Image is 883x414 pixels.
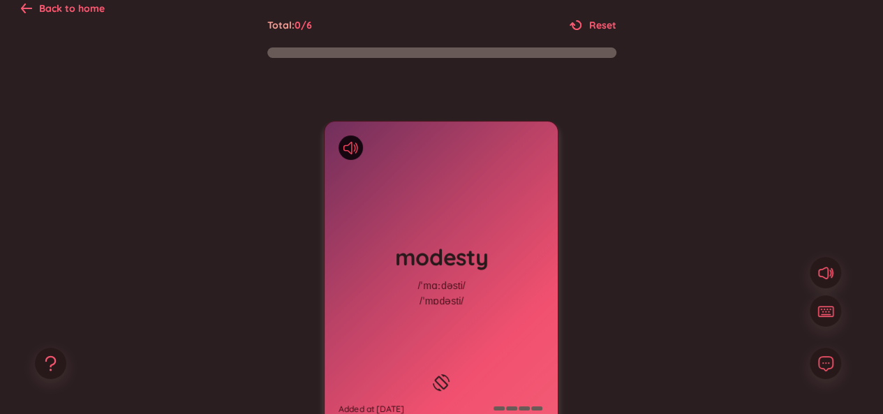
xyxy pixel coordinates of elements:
div: Back to home [39,1,105,16]
span: 0 / 6 [295,19,312,31]
div: /ˈmɒdəsti/ [420,293,463,309]
div: /ˈmɑːdəsti/ [417,278,465,293]
button: question [35,348,66,379]
h1: modesty [339,242,544,272]
a: Back to home [21,3,105,16]
button: Reset [570,17,616,33]
span: question [42,355,59,372]
span: Total : [267,19,295,31]
span: Reset [589,17,616,33]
